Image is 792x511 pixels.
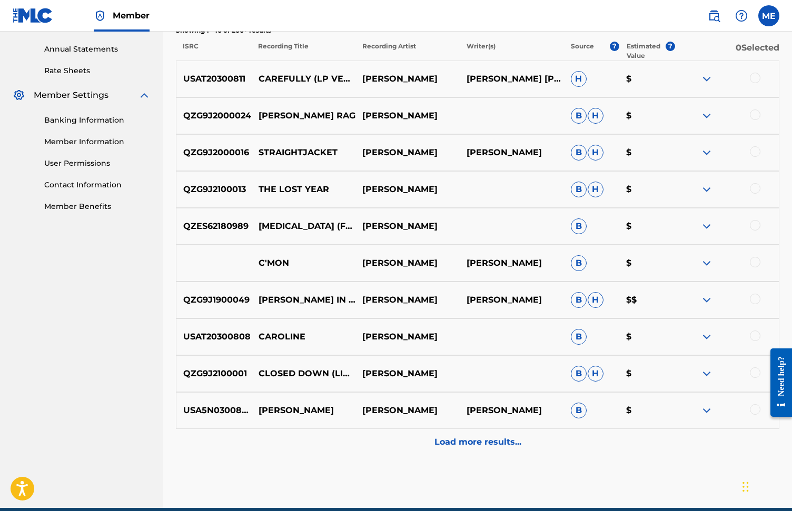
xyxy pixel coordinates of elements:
span: H [588,145,603,161]
span: B [571,292,587,308]
span: B [571,329,587,345]
p: ISRC [176,42,251,61]
span: Member Settings [34,89,108,102]
p: $ [619,367,675,380]
img: expand [138,89,151,102]
div: Drag [742,471,749,503]
img: expand [700,367,713,380]
img: expand [700,257,713,269]
p: [PERSON_NAME] [355,146,460,159]
p: [PERSON_NAME] [355,294,460,306]
img: Top Rightsholder [94,9,106,22]
span: ? [610,42,619,51]
img: expand [700,183,713,196]
p: CAROLINE [251,330,355,343]
span: B [571,366,587,382]
span: B [571,403,587,418]
img: expand [700,146,713,159]
p: [PERSON_NAME] [460,146,564,159]
p: CAREFULLY (LP VERSION) [251,73,355,85]
p: QZG9J2100001 [176,367,251,380]
img: expand [700,404,713,417]
img: MLC Logo [13,8,53,23]
span: B [571,145,587,161]
p: [PERSON_NAME] RAG [251,109,355,122]
p: THE LOST YEAR [251,183,355,196]
p: $$ [619,294,675,306]
p: 0 Selected [675,42,779,61]
p: QZG9J2100013 [176,183,251,196]
span: ? [666,42,675,51]
p: CLOSED DOWN (LIVE FROM THE STUDIO) [251,367,355,380]
div: User Menu [758,5,779,26]
span: B [571,218,587,234]
img: help [735,9,748,22]
a: Banking Information [44,115,151,126]
p: [PERSON_NAME] [355,257,460,269]
p: [PERSON_NAME] IN THE TIME MACHINE [251,294,355,306]
p: USA5N0300802 [176,404,251,417]
p: $ [619,183,675,196]
span: H [588,108,603,124]
p: Writer(s) [460,42,564,61]
p: Recording Artist [355,42,460,61]
a: User Permissions [44,158,151,169]
p: $ [619,73,675,85]
a: Public Search [704,5,725,26]
p: [PERSON_NAME] [251,404,355,417]
p: [PERSON_NAME] [460,294,564,306]
p: $ [619,146,675,159]
p: $ [619,220,675,233]
a: Rate Sheets [44,65,151,76]
p: Source [571,42,594,61]
span: H [588,292,603,308]
img: expand [700,330,713,343]
p: $ [619,257,675,269]
span: H [571,71,587,87]
p: QZES62180989 [176,220,251,233]
img: expand [700,294,713,306]
p: C'MON [251,257,355,269]
p: STRAIGHTJACKET [251,146,355,159]
p: [PERSON_NAME] [355,404,460,417]
p: $ [619,404,675,417]
img: Member Settings [13,89,25,102]
p: [PERSON_NAME] [355,367,460,380]
a: Annual Statements [44,44,151,55]
p: [PERSON_NAME] [355,220,460,233]
div: Help [731,5,752,26]
p: Estimated Value [627,42,666,61]
img: expand [700,220,713,233]
p: QZG9J2000016 [176,146,251,159]
p: USAT20300811 [176,73,251,85]
span: B [571,108,587,124]
span: B [571,255,587,271]
p: [PERSON_NAME] [460,404,564,417]
span: B [571,182,587,197]
p: $ [619,330,675,343]
a: Member Information [44,136,151,147]
img: expand [700,109,713,122]
p: $ [619,109,675,122]
iframe: Chat Widget [739,460,792,511]
p: [MEDICAL_DATA] (FEAT. CAPARKOVE) [251,220,355,233]
p: [PERSON_NAME] [355,73,460,85]
img: expand [700,73,713,85]
p: [PERSON_NAME] [355,330,460,343]
img: search [708,9,720,22]
p: Recording Title [251,42,355,61]
span: H [588,366,603,382]
p: QZG9J2000024 [176,109,251,122]
p: [PERSON_NAME] [PERSON_NAME] [PERSON_NAME] [460,73,564,85]
iframe: Resource Center [763,339,792,426]
a: Contact Information [44,179,151,191]
span: Member [113,9,150,22]
a: Member Benefits [44,201,151,212]
p: QZG9J1900049 [176,294,251,306]
span: H [588,182,603,197]
p: [PERSON_NAME] [355,183,460,196]
p: USAT20300808 [176,330,251,343]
